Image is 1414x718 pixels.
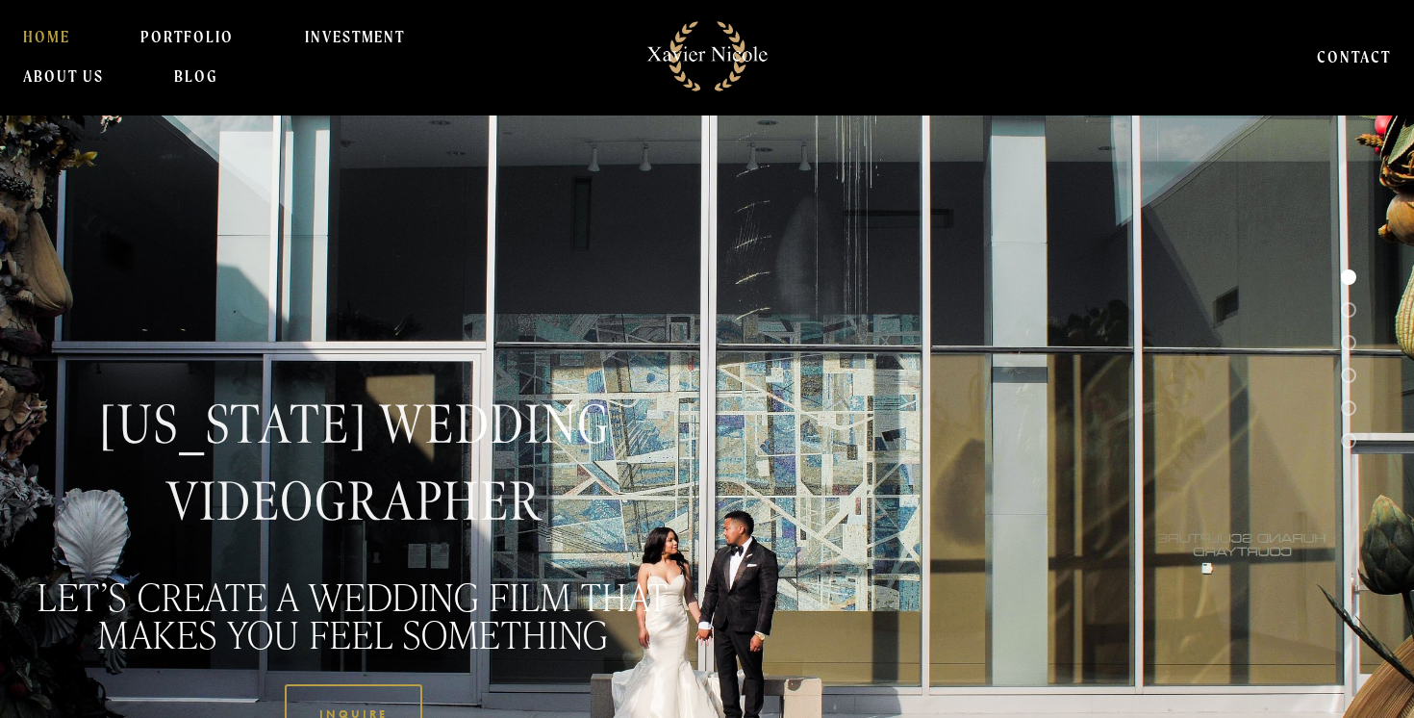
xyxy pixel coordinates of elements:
a: CONTACT [1317,37,1391,75]
img: Michigan Wedding Videographers | Detroit Cinematic Wedding Films By Xavier Nicole [636,11,779,102]
a: BLOG [174,57,217,95]
a: PORTFOLIO [140,17,234,56]
h2: LET’S CREATE A WEDDING FILM THAT MAKES YOU FEEL SOMETHING [16,577,691,652]
a: About Us [23,57,104,95]
a: INVESTMENT [305,17,406,56]
h1: [US_STATE] WEDDING VIDEOGRAPHER [16,387,691,540]
a: HOME [23,17,70,56]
